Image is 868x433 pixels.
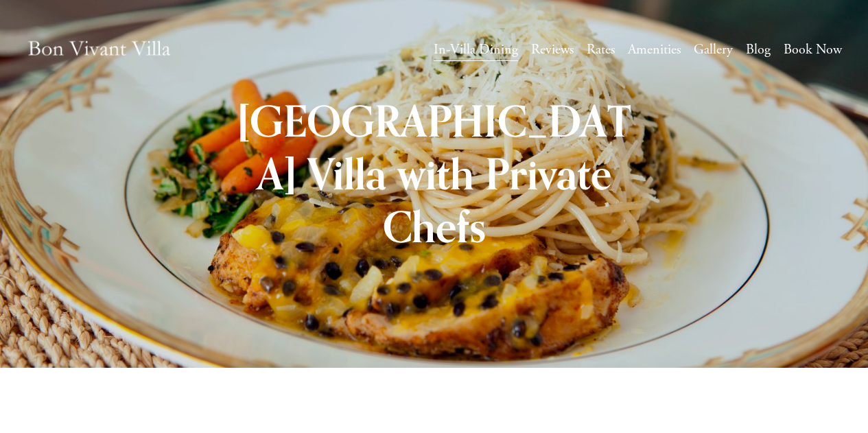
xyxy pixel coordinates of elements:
[587,38,615,62] a: Rates
[746,38,771,62] a: Blog
[434,38,518,62] a: In-Villa Dining
[694,38,733,62] a: Gallery
[26,26,172,75] img: Caribbean Vacation Rental | Bon Vivant Villa
[237,94,631,253] strong: [GEOGRAPHIC_DATA] Villa with Private Chefs
[784,38,842,62] a: Book Now
[628,38,681,62] a: Amenities
[531,38,574,62] a: Reviews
